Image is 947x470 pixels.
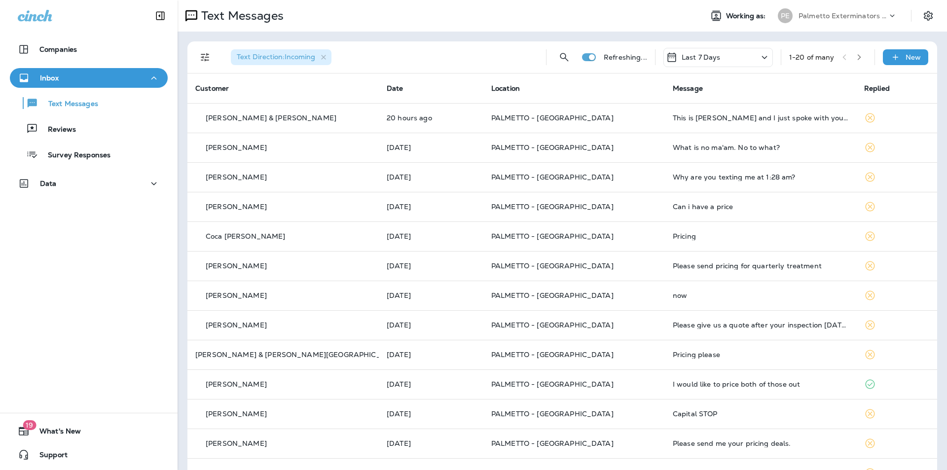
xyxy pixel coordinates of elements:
[195,47,215,67] button: Filters
[206,203,267,211] p: [PERSON_NAME]
[491,409,614,418] span: PALMETTO - [GEOGRAPHIC_DATA]
[491,202,614,211] span: PALMETTO - [GEOGRAPHIC_DATA]
[387,84,403,93] span: Date
[491,350,614,359] span: PALMETTO - [GEOGRAPHIC_DATA]
[491,84,520,93] span: Location
[206,291,267,299] p: [PERSON_NAME]
[789,53,835,61] div: 1 - 20 of many
[387,351,475,359] p: Sep 18, 2025 01:06 PM
[206,439,267,447] p: [PERSON_NAME]
[197,8,284,23] p: Text Messages
[206,410,267,418] p: [PERSON_NAME]
[799,12,887,20] p: Palmetto Exterminators LLC
[726,12,768,20] span: Working as:
[10,93,168,113] button: Text Messages
[673,351,848,359] div: Pricing please
[387,144,475,151] p: Sep 19, 2025 03:55 PM
[604,53,647,61] p: Refreshing...
[38,151,110,160] p: Survey Responses
[491,173,614,181] span: PALMETTO - [GEOGRAPHIC_DATA]
[673,410,848,418] div: Capital STOP
[30,427,81,439] span: What's New
[195,84,229,93] span: Customer
[491,380,614,389] span: PALMETTO - [GEOGRAPHIC_DATA]
[206,262,267,270] p: [PERSON_NAME]
[237,52,315,61] span: Text Direction : Incoming
[387,173,475,181] p: Sep 19, 2025 07:40 AM
[206,232,286,240] p: Coca [PERSON_NAME]
[673,321,848,329] div: Please give us a quote after your inspection tomorrow.
[919,7,937,25] button: Settings
[673,203,848,211] div: Can i have a price
[491,439,614,448] span: PALMETTO - [GEOGRAPHIC_DATA]
[231,49,331,65] div: Text Direction:Incoming
[206,144,267,151] p: [PERSON_NAME]
[906,53,921,61] p: New
[387,410,475,418] p: Sep 18, 2025 12:13 PM
[10,68,168,88] button: Inbox
[673,439,848,447] div: Please send me your pricing deals.
[673,144,848,151] div: What is no ma'am. No to what?
[673,380,848,388] div: I would like to price both of those out
[206,114,336,122] p: [PERSON_NAME] & [PERSON_NAME]
[30,451,68,463] span: Support
[491,113,614,122] span: PALMETTO - [GEOGRAPHIC_DATA]
[682,53,721,61] p: Last 7 Days
[387,291,475,299] p: Sep 18, 2025 06:32 PM
[491,321,614,329] span: PALMETTO - [GEOGRAPHIC_DATA]
[146,6,174,26] button: Collapse Sidebar
[40,180,57,187] p: Data
[554,47,574,67] button: Search Messages
[10,144,168,165] button: Survey Responses
[491,232,614,241] span: PALMETTO - [GEOGRAPHIC_DATA]
[23,420,36,430] span: 19
[195,351,402,359] p: [PERSON_NAME] & [PERSON_NAME][GEOGRAPHIC_DATA]
[864,84,890,93] span: Replied
[40,74,59,82] p: Inbox
[38,100,98,109] p: Text Messages
[10,174,168,193] button: Data
[206,173,267,181] p: [PERSON_NAME]
[387,380,475,388] p: Sep 18, 2025 12:20 PM
[10,118,168,139] button: Reviews
[673,84,703,93] span: Message
[387,203,475,211] p: Sep 19, 2025 07:06 AM
[206,380,267,388] p: [PERSON_NAME]
[673,114,848,122] div: This is Lindsay Howell and I just spoke with you on the phone regarding this. Please let me know ...
[673,291,848,299] div: now
[673,262,848,270] div: Please send pricing for quarterly treatment
[387,114,475,122] p: Sep 22, 2025 02:24 PM
[387,439,475,447] p: Sep 18, 2025 11:22 AM
[38,125,76,135] p: Reviews
[491,261,614,270] span: PALMETTO - [GEOGRAPHIC_DATA]
[39,45,77,53] p: Companies
[491,143,614,152] span: PALMETTO - [GEOGRAPHIC_DATA]
[387,321,475,329] p: Sep 18, 2025 05:18 PM
[778,8,793,23] div: PE
[10,39,168,59] button: Companies
[387,232,475,240] p: Sep 18, 2025 11:30 PM
[206,321,267,329] p: [PERSON_NAME]
[491,291,614,300] span: PALMETTO - [GEOGRAPHIC_DATA]
[10,445,168,465] button: Support
[387,262,475,270] p: Sep 18, 2025 08:59 PM
[673,232,848,240] div: Pricing
[673,173,848,181] div: Why are you texting me at 1:28 am?
[10,421,168,441] button: 19What's New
